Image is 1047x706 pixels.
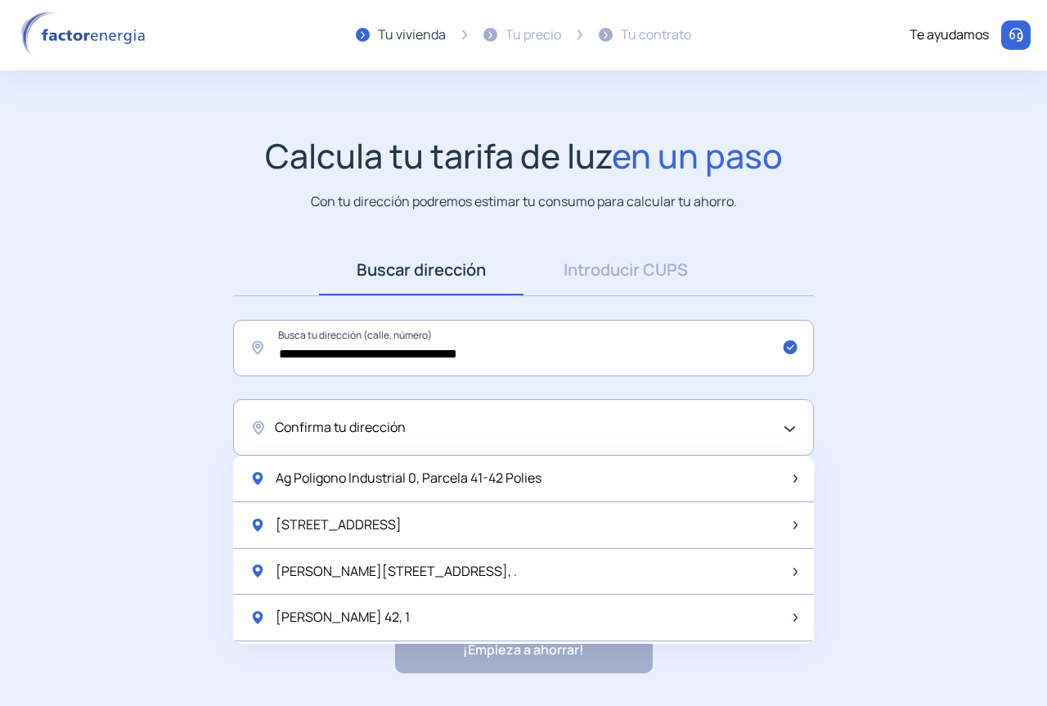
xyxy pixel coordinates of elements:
[506,25,561,46] div: Tu precio
[311,191,737,212] p: Con tu dirección podremos estimar tu consumo para calcular tu ahorro.
[276,468,541,489] span: Ag Poligono Industrial 0, Parcela 41-42 Polies
[612,133,783,178] span: en un paso
[523,245,728,295] a: Introducir CUPS
[1008,27,1024,43] img: llamar
[265,136,783,176] h1: Calcula tu tarifa de luz
[276,515,402,536] span: [STREET_ADDRESS]
[793,474,798,483] img: arrow-next-item.svg
[621,25,691,46] div: Tu contrato
[275,417,406,438] span: Confirma tu dirección
[793,568,798,576] img: arrow-next-item.svg
[249,563,266,579] img: location-pin-green.svg
[276,607,410,628] span: [PERSON_NAME] 42, 1
[910,25,989,46] div: Te ayudamos
[276,561,517,582] span: [PERSON_NAME][STREET_ADDRESS], .
[249,517,266,533] img: location-pin-green.svg
[16,11,155,59] img: logo factor
[793,521,798,529] img: arrow-next-item.svg
[249,470,266,487] img: location-pin-green.svg
[378,25,446,46] div: Tu vivienda
[249,609,266,626] img: location-pin-green.svg
[793,614,798,622] img: arrow-next-item.svg
[319,245,523,295] a: Buscar dirección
